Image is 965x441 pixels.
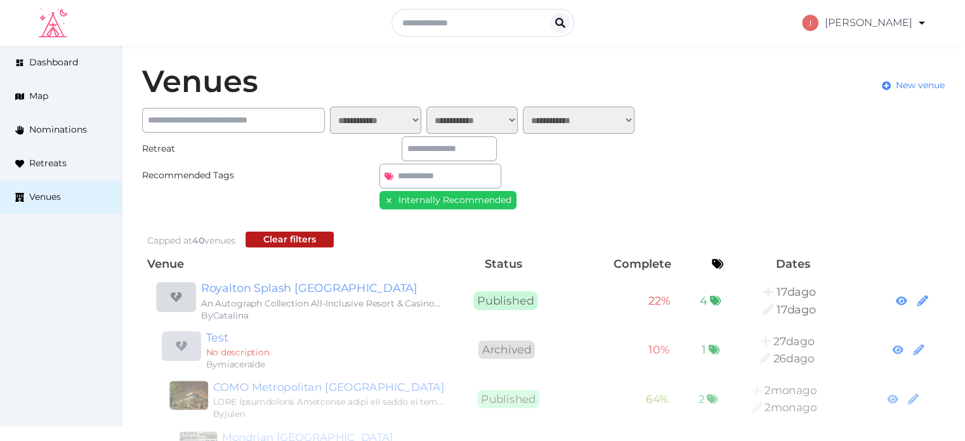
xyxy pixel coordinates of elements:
[565,253,676,275] th: Complete
[29,56,78,69] span: Dashboard
[147,234,235,247] div: Capped at venues
[29,157,67,170] span: Retreats
[193,278,437,296] a: Royalton Splash [GEOGRAPHIC_DATA]
[780,284,820,298] span: 8:33PM, August 22nd, 2025
[193,308,437,321] div: By Catalina
[263,233,316,246] div: Clear filters
[193,345,258,356] span: No description
[142,66,258,96] h1: Venues
[29,89,48,103] span: Map
[471,290,536,309] span: Published
[728,253,857,275] th: Dates
[193,392,437,405] div: LORE Ipsumdolorsi Ametconse adipi eli seddo ei tem incididun Utlaboreetd magnaaliqua enima mi ve ...
[193,374,437,392] a: COMO Metropolitan [GEOGRAPHIC_DATA]
[649,293,671,306] span: 22 %
[780,301,820,315] span: 12:43AM, August 23rd, 2025
[779,332,821,346] span: 4:26AM, August 12th, 2025
[193,357,437,369] div: By miaceralde
[442,253,565,275] th: Status
[474,338,532,357] span: Archived
[703,387,709,405] span: 2
[648,389,671,403] span: 64 %
[192,235,204,246] span: 40
[778,350,821,364] span: 12:40PM, August 13th, 2025
[142,142,264,155] div: Retreat
[773,398,827,412] span: 6:16AM, July 17th, 2025
[193,296,437,308] div: An Autograph Collection All-Inclusive Resort & Casino Create moments you will cherish for a lifet...
[142,253,442,275] th: Venue
[882,79,945,92] a: New venue
[471,386,536,405] span: Published
[147,377,188,407] img: COMO Metropolitan Singapore
[650,341,671,355] span: 10 %
[802,5,927,41] a: [PERSON_NAME]
[246,232,334,247] button: Clear filters
[705,339,709,357] span: 1
[773,380,827,394] span: 2:35PM, July 16th, 2025
[398,194,511,206] span: Internally Recommended
[193,326,437,344] a: Test
[142,169,264,182] div: Recommended Tags
[29,123,87,136] span: Nominations
[702,291,709,308] span: 4
[29,190,61,204] span: Venues
[193,405,437,418] div: By julen
[896,79,945,92] span: New venue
